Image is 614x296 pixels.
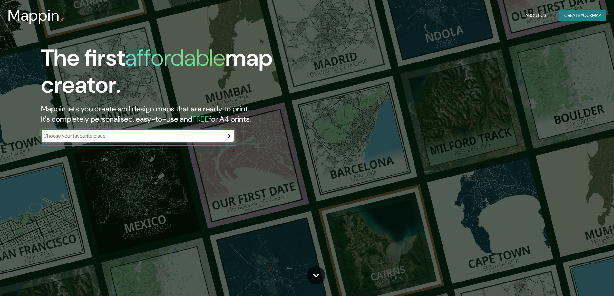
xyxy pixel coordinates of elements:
[523,10,549,22] button: About Us
[41,44,348,104] h1: The first map creator.
[41,104,348,124] h2: Mappin lets you create and design maps that are ready to print. It's completely personalised, eas...
[559,10,606,22] button: Create yourmap
[125,43,225,73] h1: affordable
[192,114,209,124] h5: FREE
[8,6,60,24] h3: Mappin
[60,17,65,22] img: mappin-pin
[41,132,221,139] input: Choose your favourite place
